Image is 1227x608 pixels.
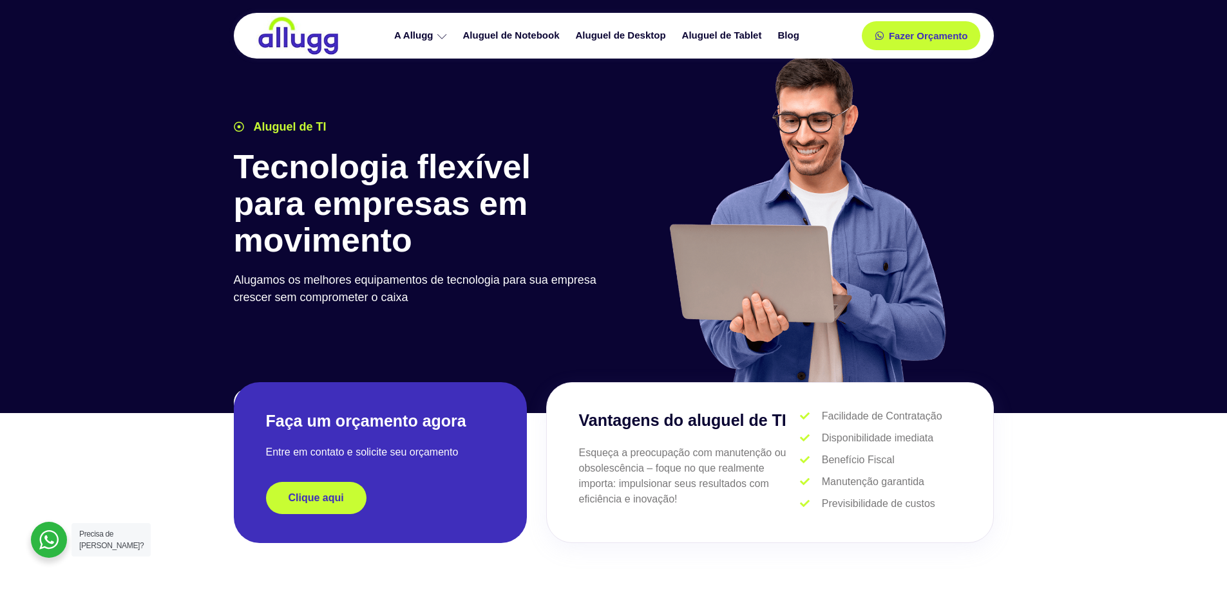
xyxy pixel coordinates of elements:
a: Aluguel de Notebook [457,24,569,47]
span: Clique aqui [289,493,344,503]
img: aluguel de ti para startups [665,54,949,382]
span: Precisa de [PERSON_NAME]? [79,530,144,550]
span: Facilidade de Contratação [819,409,942,424]
p: Esqueça a preocupação com manutenção ou obsolescência – foque no que realmente importa: impulsion... [579,445,801,507]
h3: Vantagens do aluguel de TI [579,409,801,433]
span: Previsibilidade de custos [819,496,935,511]
a: Blog [771,24,808,47]
span: Disponibilidade imediata [819,430,933,446]
img: locação de TI é Allugg [256,16,340,55]
a: Aluguel de Tablet [676,24,772,47]
a: Fazer Orçamento [862,21,981,50]
span: Manutenção garantida [819,474,924,490]
span: Benefício Fiscal [819,452,895,468]
h2: Faça um orçamento agora [266,410,495,432]
a: Clique aqui [266,482,366,514]
a: A Allugg [388,24,457,47]
h1: Tecnologia flexível para empresas em movimento [234,149,607,259]
span: Aluguel de TI [251,118,327,136]
p: Alugamos os melhores equipamentos de tecnologia para sua empresa crescer sem comprometer o caixa [234,272,607,306]
span: Fazer Orçamento [889,31,968,41]
p: Entre em contato e solicite seu orçamento [266,445,495,460]
a: Aluguel de Desktop [569,24,676,47]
